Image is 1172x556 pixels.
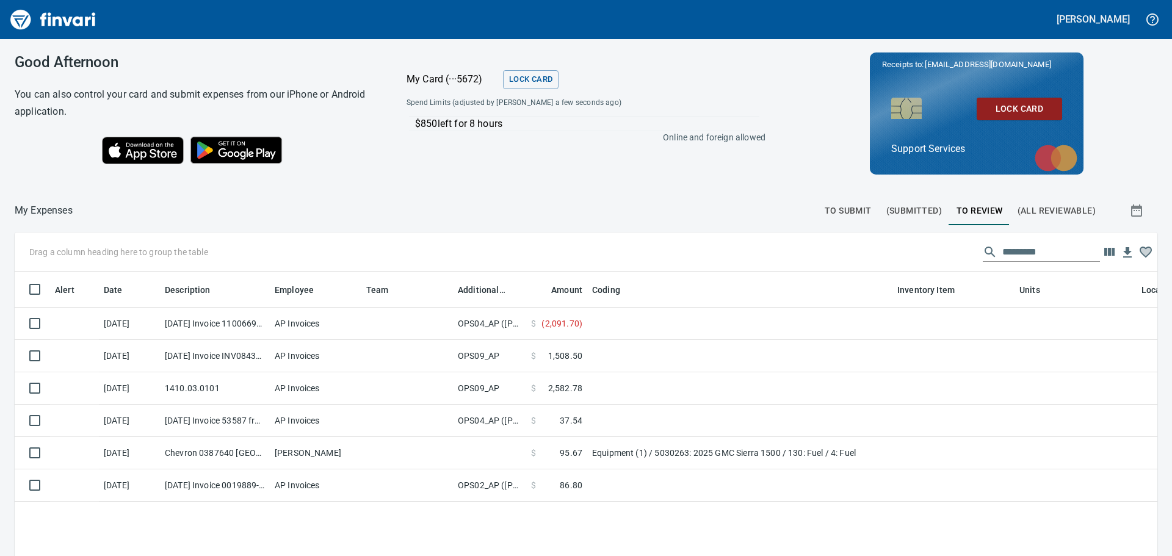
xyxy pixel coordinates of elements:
[99,372,160,405] td: [DATE]
[99,308,160,340] td: [DATE]
[886,203,942,218] span: (Submitted)
[548,382,582,394] span: 2,582.78
[587,437,892,469] td: Equipment (1) / 5030263: 2025 GMC Sierra 1500 / 130: Fuel / 4: Fuel
[1118,196,1157,225] button: Show transactions within a particular date range
[270,308,361,340] td: AP Invoices
[160,308,270,340] td: [DATE] Invoice 11006698 from Cessco Inc (1-10167)
[924,59,1052,70] span: [EMAIL_ADDRESS][DOMAIN_NAME]
[1054,10,1133,29] button: [PERSON_NAME]
[560,447,582,459] span: 95.67
[407,97,692,109] span: Spend Limits (adjusted by [PERSON_NAME] a few seconds ago)
[15,86,376,120] h6: You can also control your card and submit expenses from our iPhone or Android application.
[541,317,582,330] span: ( 2,091.70 )
[1137,243,1155,261] button: Column choices favorited. Click to reset to default
[270,437,361,469] td: [PERSON_NAME]
[55,283,90,297] span: Alert
[957,203,1003,218] span: To Review
[1057,13,1130,26] h5: [PERSON_NAME]
[592,283,620,297] span: Coding
[184,130,289,170] img: Get it on Google Play
[270,469,361,502] td: AP Invoices
[104,283,123,297] span: Date
[458,283,505,297] span: Additional Reviewer
[160,372,270,405] td: 1410.03.0101
[415,117,759,131] p: $850 left for 8 hours
[531,350,536,362] span: $
[897,283,971,297] span: Inventory Item
[270,405,361,437] td: AP Invoices
[531,414,536,427] span: $
[1118,244,1137,262] button: Download Table
[55,283,74,297] span: Alert
[15,203,73,218] nav: breadcrumb
[366,283,405,297] span: Team
[1019,283,1056,297] span: Units
[509,73,552,87] span: Lock Card
[977,98,1062,120] button: Lock Card
[1019,283,1040,297] span: Units
[453,469,526,502] td: OPS02_AP ([PERSON_NAME], [PERSON_NAME], [PERSON_NAME], [PERSON_NAME])
[453,308,526,340] td: OPS04_AP ([PERSON_NAME], [PERSON_NAME], [PERSON_NAME], [PERSON_NAME], [PERSON_NAME])
[1029,139,1083,178] img: mastercard.svg
[453,340,526,372] td: OPS09_AP
[160,405,270,437] td: [DATE] Invoice 53587 from Van-port Rigging Inc (1-11072)
[891,142,1062,156] p: Support Services
[560,479,582,491] span: 86.80
[897,283,955,297] span: Inventory Item
[270,340,361,372] td: AP Invoices
[531,479,536,491] span: $
[160,469,270,502] td: [DATE] Invoice 0019889-IN from Highway Specialties LLC (1-10458)
[7,5,99,34] img: Finvari
[160,437,270,469] td: Chevron 0387640 [GEOGRAPHIC_DATA]
[882,59,1071,71] p: Receipts to:
[99,437,160,469] td: [DATE]
[592,283,636,297] span: Coding
[99,469,160,502] td: [DATE]
[986,101,1052,117] span: Lock Card
[275,283,330,297] span: Employee
[1018,203,1096,218] span: (All Reviewable)
[407,72,498,87] p: My Card (···5672)
[165,283,226,297] span: Description
[29,246,208,258] p: Drag a column heading here to group the table
[165,283,211,297] span: Description
[503,70,559,89] button: Lock Card
[551,283,582,297] span: Amount
[270,372,361,405] td: AP Invoices
[99,405,160,437] td: [DATE]
[1100,243,1118,261] button: Choose columns to display
[15,203,73,218] p: My Expenses
[366,283,389,297] span: Team
[548,350,582,362] span: 1,508.50
[453,372,526,405] td: OPS09_AP
[275,283,314,297] span: Employee
[104,283,139,297] span: Date
[560,414,582,427] span: 37.54
[531,382,536,394] span: $
[535,283,582,297] span: Amount
[160,340,270,372] td: [DATE] Invoice INV084364 from Traffic Safety Supply Co. Inc (1-11034)
[15,54,376,71] h3: Good Afternoon
[99,340,160,372] td: [DATE]
[825,203,872,218] span: To Submit
[453,405,526,437] td: OPS04_AP ([PERSON_NAME], [PERSON_NAME], [PERSON_NAME], [PERSON_NAME], [PERSON_NAME])
[458,283,521,297] span: Additional Reviewer
[531,317,536,330] span: $
[531,447,536,459] span: $
[102,137,184,164] img: Download on the App Store
[397,131,765,143] p: Online and foreign allowed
